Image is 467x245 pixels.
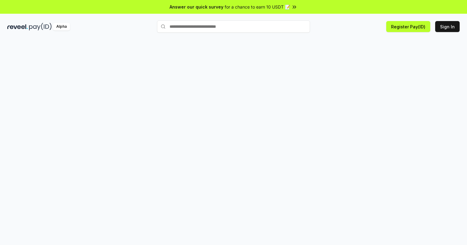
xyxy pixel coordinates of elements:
[170,4,223,10] span: Answer our quick survey
[435,21,460,32] button: Sign In
[53,23,70,31] div: Alpha
[386,21,430,32] button: Register Pay(ID)
[29,23,52,31] img: pay_id
[225,4,290,10] span: for a chance to earn 10 USDT 📝
[7,23,28,31] img: reveel_dark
